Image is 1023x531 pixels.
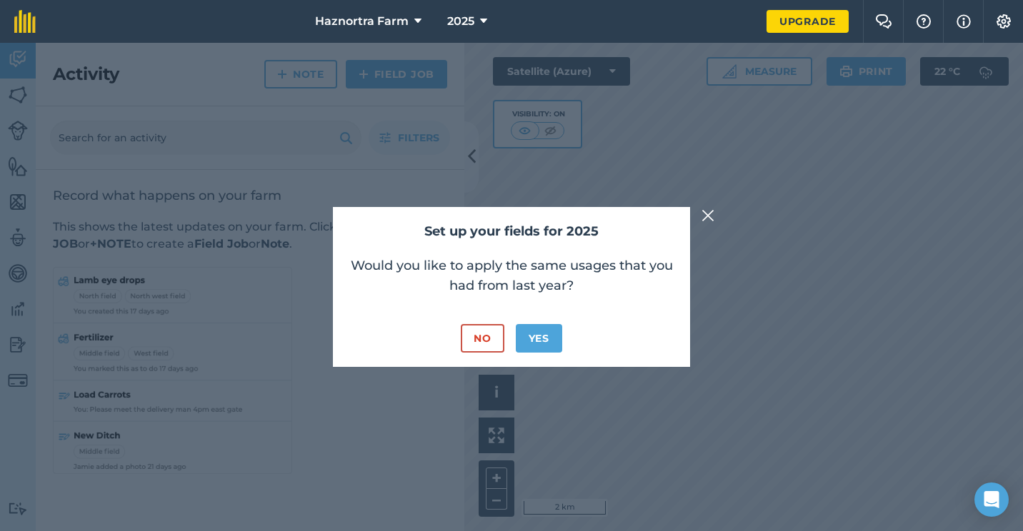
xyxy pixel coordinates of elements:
[347,256,676,295] p: Would you like to apply the same usages that you had from last year?
[347,221,676,242] h2: Set up your fields for 2025
[957,13,971,30] img: svg+xml;base64,PHN2ZyB4bWxucz0iaHR0cDovL3d3dy53My5vcmcvMjAwMC9zdmciIHdpZHRoPSIxNyIgaGVpZ2h0PSIxNy...
[767,10,849,33] a: Upgrade
[915,14,932,29] img: A question mark icon
[14,10,36,33] img: fieldmargin Logo
[702,207,714,224] img: svg+xml;base64,PHN2ZyB4bWxucz0iaHR0cDovL3d3dy53My5vcmcvMjAwMC9zdmciIHdpZHRoPSIyMiIgaGVpZ2h0PSIzMC...
[315,13,409,30] span: Haznortra Farm
[995,14,1012,29] img: A cog icon
[461,324,504,353] button: No
[875,14,892,29] img: Two speech bubbles overlapping with the left bubble in the forefront
[974,482,1009,517] div: Open Intercom Messenger
[447,13,474,30] span: 2025
[516,324,562,353] button: Yes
